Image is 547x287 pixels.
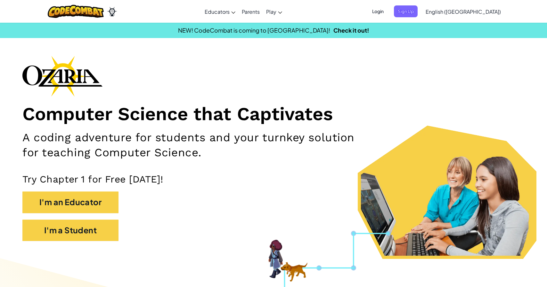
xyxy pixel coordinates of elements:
[107,7,117,16] img: Ozaria
[48,5,104,18] img: CodeCombat logo
[239,3,263,20] a: Parents
[263,3,285,20] a: Play
[422,3,504,20] a: English ([GEOGRAPHIC_DATA])
[394,5,418,17] button: Sign Up
[22,56,102,97] img: Ozaria branding logo
[368,5,388,17] button: Login
[22,173,525,185] p: Try Chapter 1 for Free [DATE]!
[201,3,239,20] a: Educators
[22,220,118,241] button: I'm a Student
[426,8,501,15] span: English ([GEOGRAPHIC_DATA])
[205,8,230,15] span: Educators
[178,27,330,34] span: NEW! CodeCombat is coming to [GEOGRAPHIC_DATA]!
[333,27,369,34] a: Check it out!
[22,191,118,213] button: I'm an Educator
[22,130,359,160] h2: A coding adventure for students and your turnkey solution for teaching Computer Science.
[22,103,525,125] h1: Computer Science that Captivates
[266,8,276,15] span: Play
